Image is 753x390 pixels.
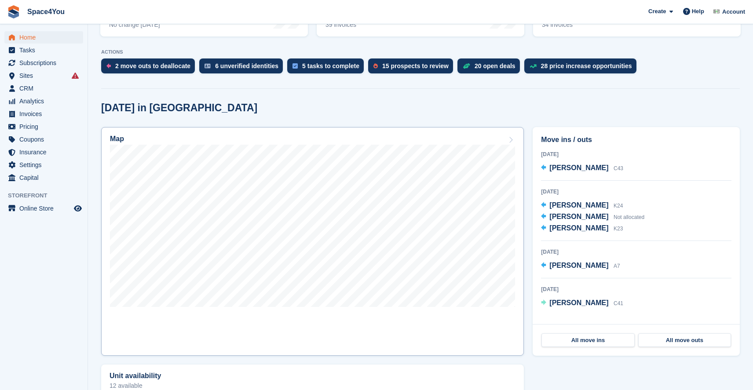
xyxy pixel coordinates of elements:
span: Tasks [19,44,72,56]
a: Map [101,127,524,356]
a: 20 open deals [457,58,524,78]
span: [PERSON_NAME] [549,213,608,220]
a: menu [4,171,83,184]
a: All move ins [541,333,634,347]
img: verify_identity-adf6edd0f0f0b5bbfe63781bf79b02c33cf7c696d77639b501bdc392416b5a36.svg [205,63,211,69]
a: Space4You [24,4,68,19]
p: ACTIONS [101,49,740,55]
span: Not allocated [614,214,644,220]
span: Pricing [19,120,72,133]
a: menu [4,202,83,215]
a: menu [4,146,83,158]
a: menu [4,57,83,69]
span: Insurance [19,146,72,158]
span: Account [722,7,745,16]
span: Create [648,7,666,16]
span: C43 [614,165,623,171]
span: [PERSON_NAME] [549,224,608,232]
h2: [DATE] in [GEOGRAPHIC_DATA] [101,102,257,114]
span: [PERSON_NAME] [549,262,608,269]
span: Sites [19,69,72,82]
h2: Map [110,135,124,143]
span: Settings [19,159,72,171]
a: All move outs [638,333,731,347]
div: 28 price increase opportunities [541,62,632,69]
h2: Unit availability [110,372,161,380]
div: 39 invoices [325,21,391,29]
span: Subscriptions [19,57,72,69]
img: prospect-51fa495bee0391a8d652442698ab0144808aea92771e9ea1ae160a38d050c398.svg [373,63,378,69]
a: [PERSON_NAME] C43 [541,163,623,174]
a: menu [4,69,83,82]
img: stora-icon-8386f47178a22dfd0bd8f6a31ec36ba5ce8667c1dd55bd0f319d3a0aa187defe.svg [7,5,20,18]
a: 28 price increase opportunities [524,58,641,78]
img: move_outs_to_deallocate_icon-f764333ba52eb49d3ac5e1228854f67142a1ed5810a6f6cc68b1a99e826820c5.svg [106,63,111,69]
div: [DATE] [541,150,731,158]
div: No change [DATE] [109,21,160,29]
span: Help [692,7,704,16]
a: menu [4,44,83,56]
a: [PERSON_NAME] Not allocated [541,211,644,223]
a: menu [4,108,83,120]
span: K23 [614,226,623,232]
i: Smart entry sync failures have occurred [72,72,79,79]
a: 15 prospects to review [368,58,457,78]
span: [PERSON_NAME] [549,201,608,209]
img: deal-1b604bf984904fb50ccaf53a9ad4b4a5d6e5aea283cecdc64d6e3604feb123c2.svg [463,63,470,69]
div: 2 move outs to deallocate [115,62,190,69]
a: menu [4,82,83,95]
a: Preview store [73,203,83,214]
a: menu [4,120,83,133]
a: menu [4,133,83,146]
img: task-75834270c22a3079a89374b754ae025e5fb1db73e45f91037f5363f120a921f8.svg [292,63,298,69]
h2: Move ins / outs [541,135,731,145]
div: [DATE] [541,188,731,196]
span: Coupons [19,133,72,146]
span: Invoices [19,108,72,120]
div: 15 prospects to review [382,62,449,69]
span: A7 [614,263,620,269]
a: menu [4,31,83,44]
a: menu [4,159,83,171]
span: Analytics [19,95,72,107]
div: 5 tasks to complete [302,62,359,69]
span: Storefront [8,191,88,200]
div: [DATE] [541,285,731,293]
p: 12 available [110,383,515,389]
div: [DATE] [541,248,731,256]
span: Capital [19,171,72,184]
span: C41 [614,300,623,306]
a: [PERSON_NAME] K24 [541,200,623,211]
img: price_increase_opportunities-93ffe204e8149a01c8c9dc8f82e8f89637d9d84a8eef4429ea346261dce0b2c0.svg [530,64,537,68]
a: menu [4,95,83,107]
a: 5 tasks to complete [287,58,368,78]
a: 2 move outs to deallocate [101,58,199,78]
span: [PERSON_NAME] [549,164,608,171]
a: [PERSON_NAME] A7 [541,260,620,272]
a: 6 unverified identities [199,58,287,78]
div: 34 invoices [542,21,605,29]
span: [PERSON_NAME] [549,299,608,306]
div: 6 unverified identities [215,62,278,69]
img: Finn-Kristof Kausch [712,7,721,16]
span: CRM [19,82,72,95]
span: Online Store [19,202,72,215]
span: Home [19,31,72,44]
a: [PERSON_NAME] K23 [541,223,623,234]
span: K24 [614,203,623,209]
a: [PERSON_NAME] C41 [541,298,623,309]
div: 20 open deals [475,62,515,69]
